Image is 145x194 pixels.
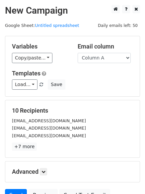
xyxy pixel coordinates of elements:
[96,22,140,29] span: Daily emails left: 50
[12,168,133,175] h5: Advanced
[35,23,79,28] a: Untitled spreadsheet
[12,133,86,138] small: [EMAIL_ADDRESS][DOMAIN_NAME]
[112,162,145,194] iframe: Chat Widget
[12,70,40,77] a: Templates
[12,118,86,123] small: [EMAIL_ADDRESS][DOMAIN_NAME]
[5,23,79,28] small: Google Sheet:
[78,43,133,50] h5: Email column
[12,43,68,50] h5: Variables
[12,53,52,63] a: Copy/paste...
[12,126,86,131] small: [EMAIL_ADDRESS][DOMAIN_NAME]
[48,79,65,90] button: Save
[5,5,140,16] h2: New Campaign
[96,23,140,28] a: Daily emails left: 50
[12,107,133,114] h5: 10 Recipients
[12,143,37,151] a: +7 more
[12,79,37,90] a: Load...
